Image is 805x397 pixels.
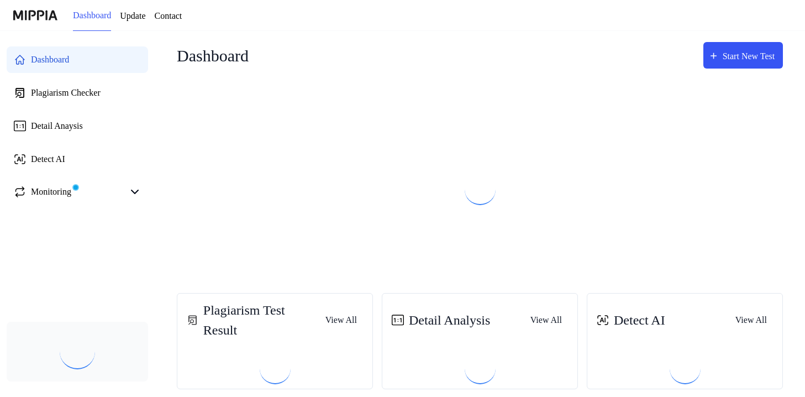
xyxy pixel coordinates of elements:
button: View All [318,309,366,331]
div: Plagiarism Test Result [184,300,318,340]
a: Plagiarism Checker [7,80,148,106]
a: Dashboard [73,1,118,31]
div: Detail Anaysis [31,119,86,133]
div: Dashboard [31,53,76,66]
a: Detect AI [7,146,148,173]
button: View All [523,309,571,331]
button: Start New Test [694,42,783,69]
a: Dashboard [7,46,148,73]
div: Detail Analysis [389,310,497,330]
div: Monitoring [31,185,75,198]
a: Update [127,9,156,23]
div: Detect AI [31,153,69,166]
div: Detect AI [594,310,670,330]
a: Detail Anaysis [7,113,148,139]
a: View All [728,309,776,331]
a: View All [523,309,571,331]
a: View All [318,309,366,331]
button: View All [728,309,776,331]
a: Monitoring [13,185,124,198]
a: Contact [165,9,198,23]
div: Plagiarism Checker [31,86,108,100]
div: Dashboard [177,42,257,69]
div: Start New Test [714,49,777,64]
